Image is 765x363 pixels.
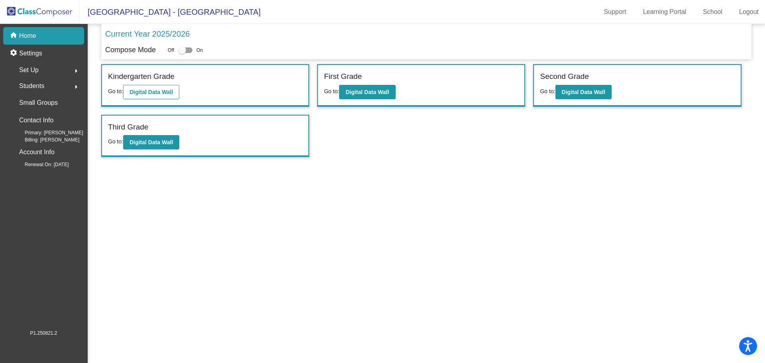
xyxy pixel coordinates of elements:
[168,47,174,54] span: Off
[598,6,633,18] a: Support
[637,6,693,18] a: Learning Portal
[19,115,53,126] p: Contact Info
[19,65,39,76] span: Set Up
[696,6,729,18] a: School
[562,89,605,95] b: Digital Data Wall
[80,6,261,18] span: [GEOGRAPHIC_DATA] - [GEOGRAPHIC_DATA]
[108,71,175,82] label: Kindergarten Grade
[123,135,179,149] button: Digital Data Wall
[324,88,339,94] span: Go to:
[196,47,203,54] span: On
[12,136,79,143] span: Billing: [PERSON_NAME]
[19,147,55,158] p: Account Info
[324,71,362,82] label: First Grade
[555,85,612,99] button: Digital Data Wall
[19,49,42,58] p: Settings
[19,80,44,92] span: Students
[12,161,69,168] span: Renewal On: [DATE]
[105,45,156,55] p: Compose Mode
[108,138,123,145] span: Go to:
[108,88,123,94] span: Go to:
[12,129,83,136] span: Primary: [PERSON_NAME]
[540,88,555,94] span: Go to:
[10,49,19,58] mat-icon: settings
[129,139,173,145] b: Digital Data Wall
[71,82,81,92] mat-icon: arrow_right
[19,31,36,41] p: Home
[345,89,389,95] b: Digital Data Wall
[108,122,148,133] label: Third Grade
[19,97,58,108] p: Small Groups
[733,6,765,18] a: Logout
[540,71,589,82] label: Second Grade
[123,85,179,99] button: Digital Data Wall
[105,28,190,40] p: Current Year 2025/2026
[339,85,395,99] button: Digital Data Wall
[10,31,19,41] mat-icon: home
[129,89,173,95] b: Digital Data Wall
[71,66,81,76] mat-icon: arrow_right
